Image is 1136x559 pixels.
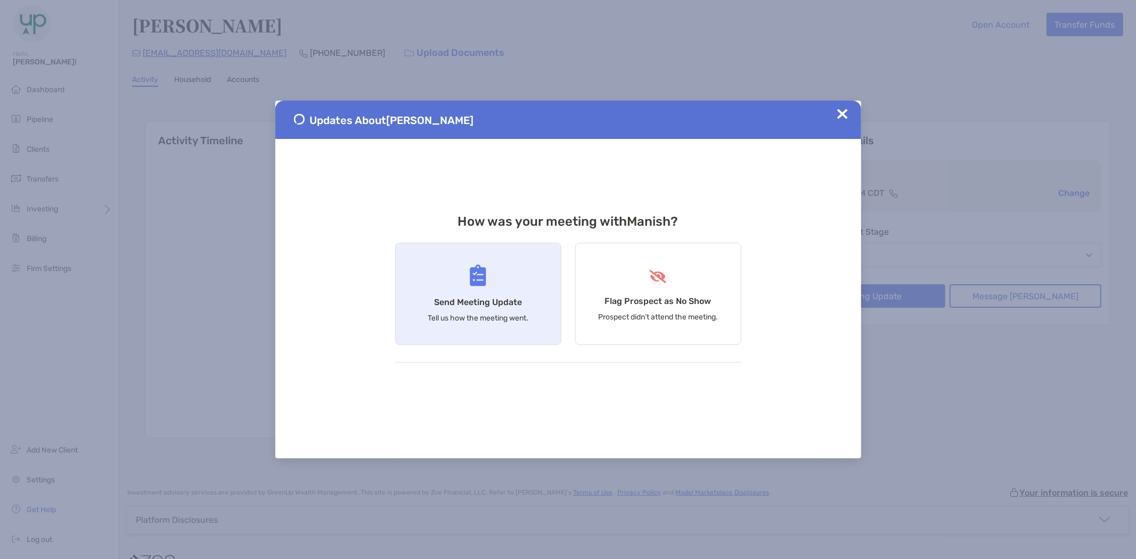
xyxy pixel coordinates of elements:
[310,114,474,127] span: Updates About [PERSON_NAME]
[598,313,718,322] p: Prospect didn’t attend the meeting.
[605,296,712,306] h4: Flag Prospect as No Show
[434,297,522,307] h4: Send Meeting Update
[428,314,528,323] p: Tell us how the meeting went.
[837,109,848,119] img: Close Updates Zoe
[648,270,668,283] img: Flag Prospect as No Show
[294,114,305,125] img: Send Meeting Update 1
[470,265,486,286] img: Send Meeting Update
[395,214,741,229] h3: How was your meeting with Manish ?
